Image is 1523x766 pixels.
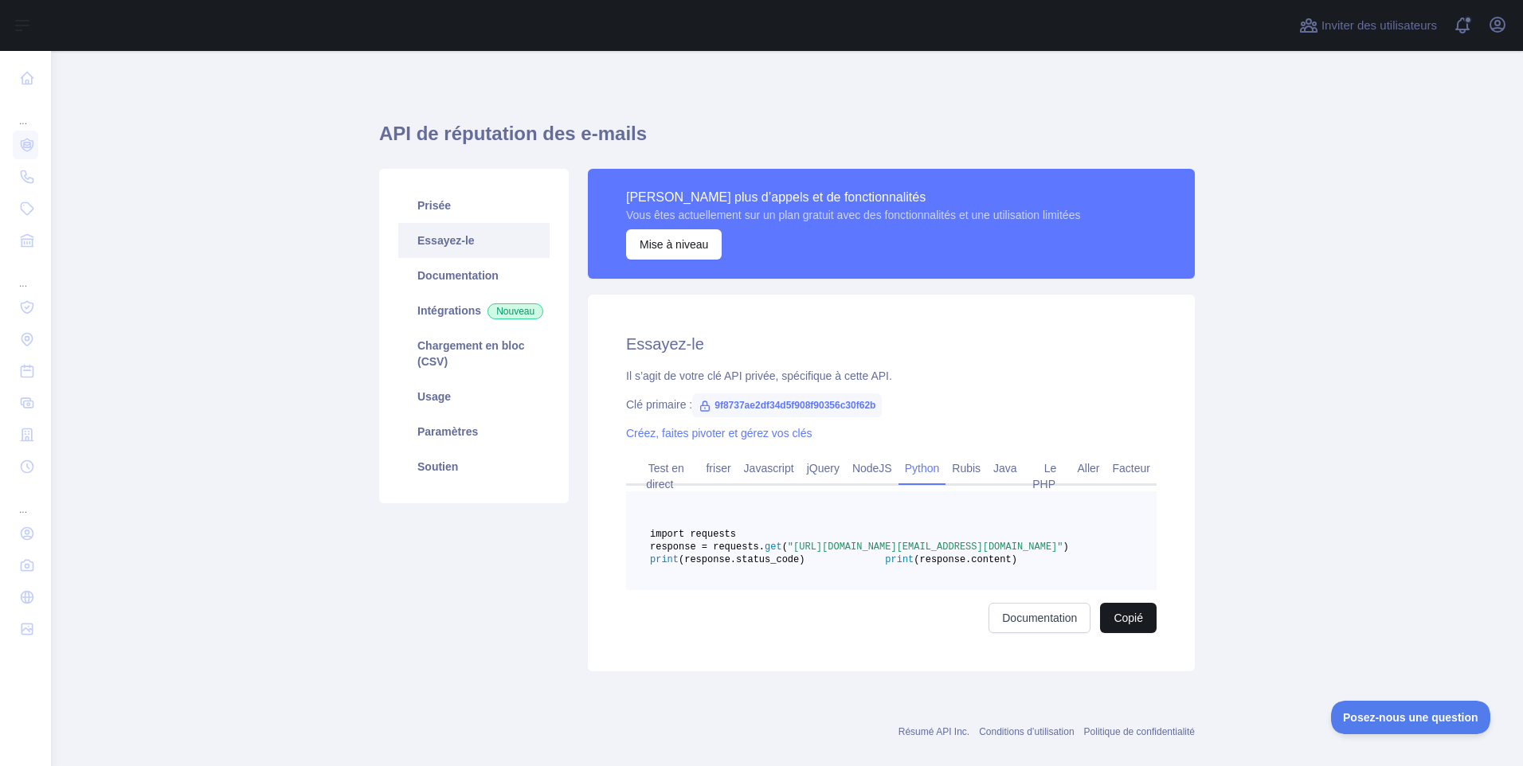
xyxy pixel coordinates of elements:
[1084,726,1195,737] a: Politique de confidentialité
[1296,13,1440,38] button: Inviter des utilisateurs
[398,414,550,449] a: Paramètres
[788,541,1063,553] span: "[URL][DOMAIN_NAME][EMAIL_ADDRESS][DOMAIN_NAME]"
[379,121,1195,159] h1: API de réputation des e-mails
[987,455,1024,481] a: Java
[914,554,1017,565] span: (response.content)
[626,333,1157,355] h2: Essayez-le
[626,397,1157,412] div: Clé primaire :
[398,449,550,484] a: Soutien
[626,229,722,260] button: Mise à niveau
[398,379,550,414] a: Usage
[642,455,684,497] a: Test en direct
[801,455,846,481] a: jQuery
[1100,603,1157,633] button: Copié
[989,603,1090,633] a: Documentation
[699,455,737,481] a: friser
[679,554,805,565] span: (response.status_code)
[626,427,812,440] a: Créez, faites pivoter et gérez vos clés
[398,328,550,379] a: Chargement en bloc (CSV)
[1032,455,1062,497] a: Le PHP
[1063,541,1069,553] span: )
[650,554,679,565] span: print
[13,258,38,290] div: ...
[398,223,550,258] a: Essayez-le
[738,455,801,481] a: Javascript
[1071,455,1106,481] a: Aller
[398,188,550,223] a: Prisée
[626,188,1080,207] div: [PERSON_NAME] plus d’appels et de fonctionnalités
[13,484,38,516] div: ...
[1106,455,1157,481] a: Facteur
[979,726,1074,737] a: Conditions d’utilisation
[13,96,38,127] div: ...
[782,541,788,553] span: (
[899,726,969,737] a: Résumé API Inc.
[650,529,736,540] span: import requests
[487,303,543,319] span: Nouveau
[692,393,882,417] span: 9f8737ae2df34d5f908f90356c30f62b
[626,207,1080,223] div: Vous êtes actuellement sur un plan gratuit avec des fonctionnalités et une utilisation limitées
[899,455,946,481] a: Python
[398,258,550,293] a: Documentation
[626,369,892,382] font: Il s’agit de votre clé API privée, spécifique à cette API.
[1321,17,1437,35] span: Inviter des utilisateurs
[946,455,987,481] a: Rubis
[650,541,765,553] span: response = requests.
[398,293,550,328] a: IntégrationsNouveau
[846,455,899,481] a: NodeJS
[885,554,914,565] span: print
[765,541,782,553] span: get
[1331,701,1491,734] iframe: Toggle Customer Support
